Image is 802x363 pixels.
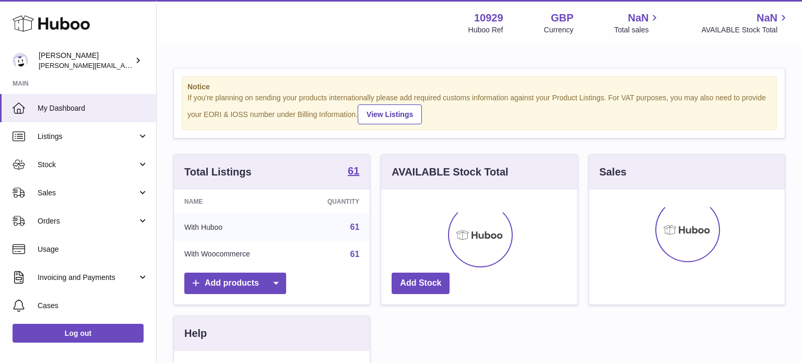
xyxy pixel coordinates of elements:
span: Usage [38,244,148,254]
span: Total sales [614,25,661,35]
span: AVAILABLE Stock Total [701,25,789,35]
div: [PERSON_NAME] [39,51,133,71]
img: thomas@otesports.co.uk [13,53,28,68]
a: NaN AVAILABLE Stock Total [701,11,789,35]
a: Log out [13,324,144,343]
div: Huboo Ref [468,25,503,35]
a: Add Stock [392,273,450,294]
strong: 10929 [474,11,503,25]
h3: Sales [599,165,627,179]
td: With Huboo [174,214,296,241]
h3: Total Listings [184,165,252,179]
span: Sales [38,188,137,198]
span: Stock [38,160,137,170]
span: NaN [628,11,648,25]
strong: 61 [348,166,359,176]
th: Name [174,190,296,214]
div: Currency [544,25,574,35]
td: With Woocommerce [174,241,296,268]
span: [PERSON_NAME][EMAIL_ADDRESS][DOMAIN_NAME] [39,61,209,69]
span: NaN [757,11,777,25]
strong: GBP [551,11,573,25]
span: Invoicing and Payments [38,273,137,283]
span: Listings [38,132,137,142]
a: 61 [348,166,359,178]
a: NaN Total sales [614,11,661,35]
a: Add products [184,273,286,294]
a: 61 [350,223,360,231]
h3: AVAILABLE Stock Total [392,165,508,179]
div: If you're planning on sending your products internationally please add required customs informati... [187,93,771,124]
a: View Listings [358,104,422,124]
a: 61 [350,250,360,259]
h3: Help [184,326,207,341]
strong: Notice [187,82,771,92]
th: Quantity [296,190,370,214]
span: My Dashboard [38,103,148,113]
span: Orders [38,216,137,226]
span: Cases [38,301,148,311]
